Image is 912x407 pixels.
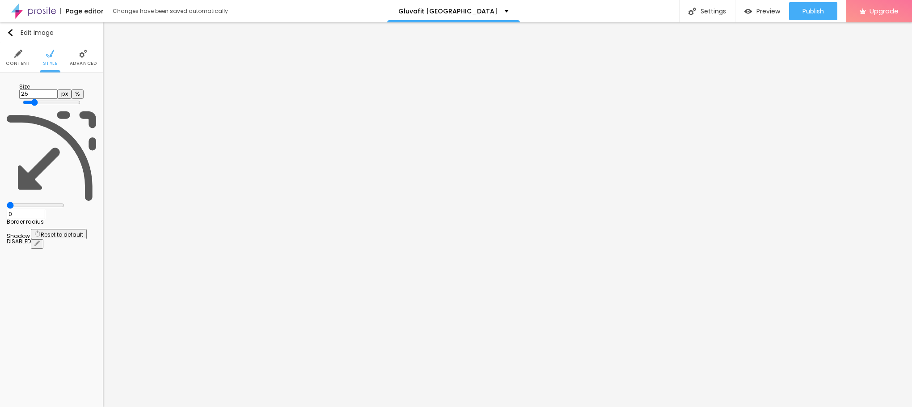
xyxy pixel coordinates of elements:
[41,231,83,238] span: Reset to default
[802,8,824,15] span: Publish
[7,237,31,245] span: DISABLED
[7,233,31,239] div: Shadow
[870,7,899,15] span: Upgrade
[7,219,96,225] div: Border radius
[7,29,14,36] img: Icone
[735,2,789,20] button: Preview
[789,2,837,20] button: Publish
[46,50,54,58] img: Icone
[7,111,96,201] img: Icone
[58,89,72,99] button: px
[744,8,752,15] img: view-1.svg
[14,50,22,58] img: Icone
[688,8,696,15] img: Icone
[6,61,30,66] span: Content
[31,229,87,239] button: Reset to default
[79,50,87,58] img: Icone
[103,22,912,407] iframe: Editor
[756,8,780,15] span: Preview
[43,61,58,66] span: Style
[72,89,84,99] button: %
[113,8,228,14] div: Changes have been saved automatically
[70,61,97,66] span: Advanced
[19,84,84,89] div: Size
[7,29,54,36] div: Edit Image
[60,8,104,14] div: Page editor
[398,8,498,14] p: Gluvafit [GEOGRAPHIC_DATA]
